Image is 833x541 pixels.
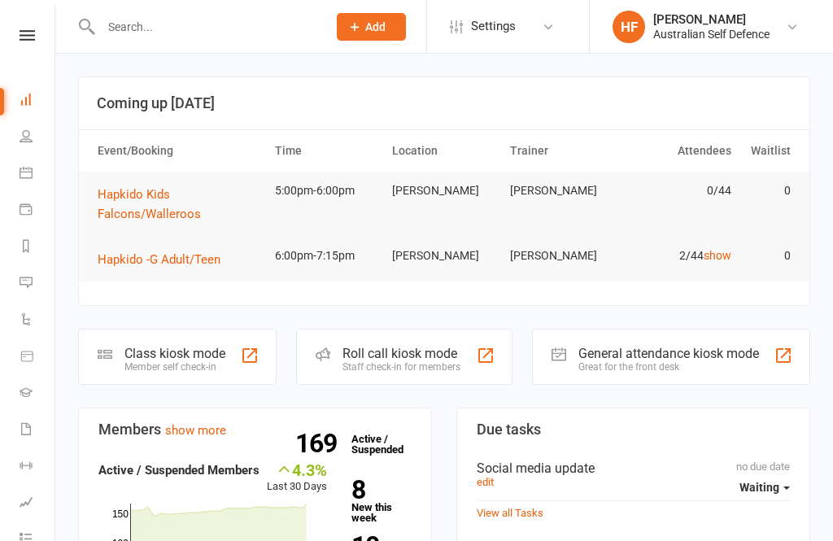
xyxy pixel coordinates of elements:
a: Assessments [20,486,56,522]
a: People [20,120,56,156]
span: Add [365,20,386,33]
th: Waitlist [739,130,797,172]
a: show [704,249,731,262]
button: Waiting [739,473,790,502]
h3: Members [98,421,412,438]
strong: Active / Suspended Members [98,463,259,478]
a: Payments [20,193,56,229]
a: Dashboard [20,83,56,120]
button: Hapkido Kids Falcons/Walleroos [98,185,260,224]
button: Hapkido -G Adult/Teen [98,250,232,269]
div: Roll call kiosk mode [342,346,460,361]
a: View all Tasks [477,507,543,519]
a: show more [165,423,226,438]
td: 0 [739,237,797,275]
div: General attendance kiosk mode [578,346,759,361]
td: 2/44 [621,237,739,275]
div: Australian Self Defence [653,27,770,41]
th: Time [268,130,386,172]
th: Location [385,130,503,172]
a: Product Sales [20,339,56,376]
span: Waiting [739,481,779,494]
div: Staff check-in for members [342,361,460,373]
a: 169Active / Suspended [343,421,415,467]
td: 0 [739,172,797,210]
div: [PERSON_NAME] [653,12,770,27]
th: Attendees [621,130,739,172]
button: Add [337,13,406,41]
div: 4.3% [267,460,327,478]
a: 8New this week [351,478,412,523]
td: [PERSON_NAME] [385,172,503,210]
div: Social media update [477,460,790,476]
div: Class kiosk mode [124,346,225,361]
div: Member self check-in [124,361,225,373]
a: edit [477,476,494,488]
td: 6:00pm-7:15pm [268,237,386,275]
input: Search... [96,15,316,38]
a: Calendar [20,156,56,193]
td: [PERSON_NAME] [503,237,621,275]
strong: 8 [351,478,405,502]
span: Hapkido -G Adult/Teen [98,252,220,267]
td: 0/44 [621,172,739,210]
th: Event/Booking [90,130,268,172]
td: [PERSON_NAME] [385,237,503,275]
h3: Due tasks [477,421,790,438]
td: [PERSON_NAME] [503,172,621,210]
a: Reports [20,229,56,266]
h3: Coming up [DATE] [97,95,792,111]
div: Last 30 Days [267,460,327,495]
span: Hapkido Kids Falcons/Walleroos [98,187,201,221]
td: 5:00pm-6:00pm [268,172,386,210]
div: HF [613,11,645,43]
th: Trainer [503,130,621,172]
span: Settings [471,8,516,45]
strong: 169 [295,431,343,456]
div: Great for the front desk [578,361,759,373]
